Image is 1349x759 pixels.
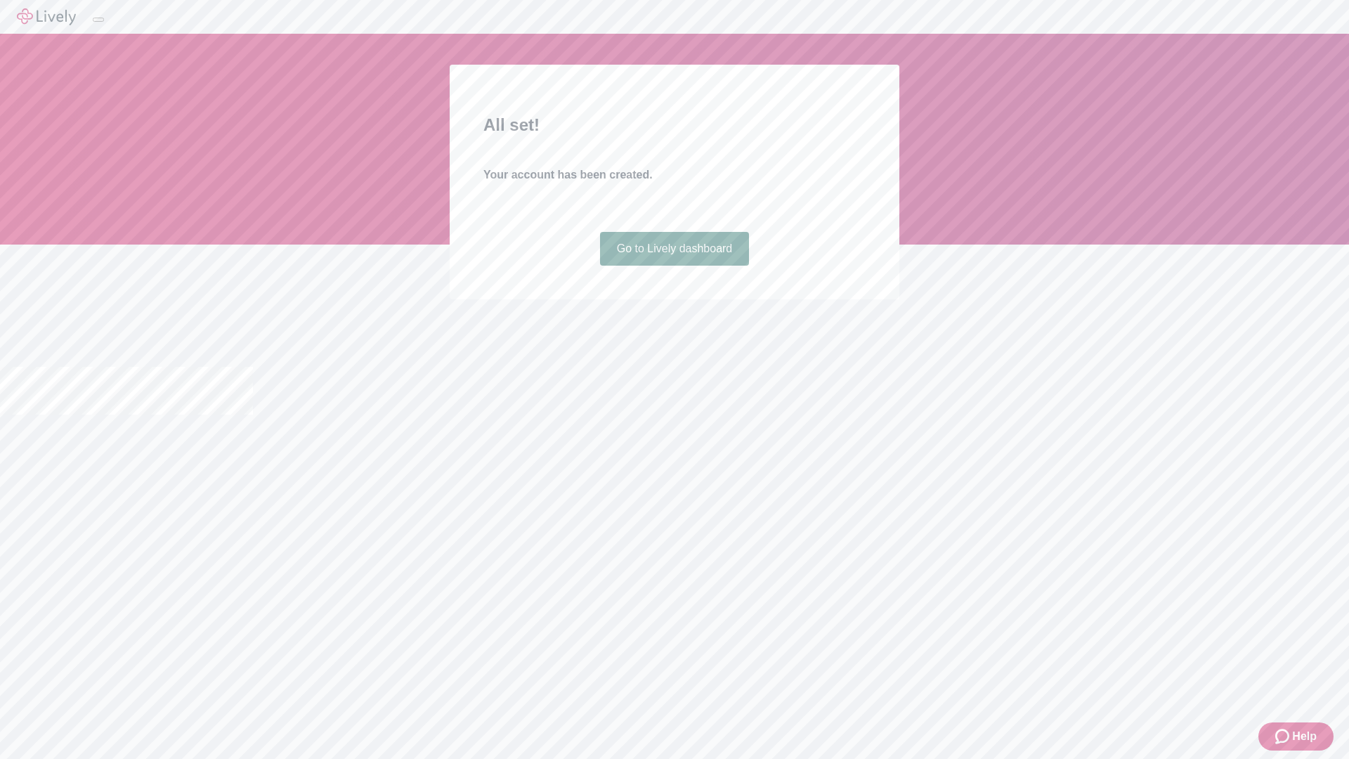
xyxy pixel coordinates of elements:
[1275,728,1292,745] svg: Zendesk support icon
[483,112,866,138] h2: All set!
[93,18,104,22] button: Log out
[600,232,750,266] a: Go to Lively dashboard
[17,8,76,25] img: Lively
[1258,722,1334,751] button: Zendesk support iconHelp
[1292,728,1317,745] span: Help
[483,167,866,183] h4: Your account has been created.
